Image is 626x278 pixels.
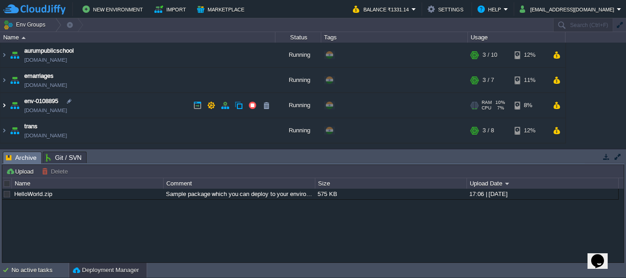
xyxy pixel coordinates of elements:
[515,93,544,118] div: 8%
[275,68,321,93] div: Running
[3,18,49,31] button: Env Groups
[11,263,69,278] div: No active tasks
[3,4,66,15] img: CloudJiffy
[322,32,467,43] div: Tags
[467,189,618,199] div: 17:06 | [DATE]
[483,68,494,93] div: 3 / 7
[46,152,82,163] span: Git / SVN
[73,266,139,275] button: Deployment Manager
[275,93,321,118] div: Running
[22,37,26,39] img: AMDAwAAAACH5BAEAAAAALAAAAAABAAEAAAICRAEAOw==
[276,32,321,43] div: Status
[6,152,37,164] span: Archive
[82,4,146,15] button: New Environment
[515,43,544,67] div: 12%
[154,4,189,15] button: Import
[0,43,8,67] img: AMDAwAAAACH5BAEAAAAALAAAAAABAAEAAAICRAEAOw==
[353,4,412,15] button: Balance ₹1331.14
[197,4,247,15] button: Marketplace
[495,105,504,111] span: 7%
[482,105,491,111] span: CPU
[24,81,67,90] a: [DOMAIN_NAME]
[8,118,21,143] img: AMDAwAAAACH5BAEAAAAALAAAAAABAAEAAAICRAEAOw==
[275,43,321,67] div: Running
[42,167,71,175] button: Delete
[483,43,497,67] div: 3 / 10
[467,178,618,189] div: Upload Date
[6,167,36,175] button: Upload
[520,4,617,15] button: [EMAIL_ADDRESS][DOMAIN_NAME]
[495,100,505,105] span: 10%
[515,68,544,93] div: 11%
[24,55,67,65] a: [DOMAIN_NAME]
[468,32,565,43] div: Usage
[316,178,467,189] div: Size
[24,71,54,81] a: emarriages
[14,191,52,197] a: HelloWorld.zip
[8,43,21,67] img: AMDAwAAAACH5BAEAAAAALAAAAAABAAEAAAICRAEAOw==
[8,93,21,118] img: AMDAwAAAACH5BAEAAAAALAAAAAABAAEAAAICRAEAOw==
[0,118,8,143] img: AMDAwAAAACH5BAEAAAAALAAAAAABAAEAAAICRAEAOw==
[1,32,275,43] div: Name
[588,241,617,269] iframe: chat widget
[164,178,315,189] div: Comment
[24,46,74,55] a: aurumpublicschool
[24,97,58,106] a: env-0108895
[515,118,544,143] div: 12%
[478,4,504,15] button: Help
[24,131,67,140] a: [DOMAIN_NAME]
[24,106,67,115] a: [DOMAIN_NAME]
[483,118,494,143] div: 3 / 8
[24,122,38,131] a: trans
[0,68,8,93] img: AMDAwAAAACH5BAEAAAAALAAAAAABAAEAAAICRAEAOw==
[12,178,163,189] div: Name
[0,93,8,118] img: AMDAwAAAACH5BAEAAAAALAAAAAABAAEAAAICRAEAOw==
[315,189,466,199] div: 575 KB
[164,189,314,199] div: Sample package which you can deploy to your environment. Feel free to delete and upload a package...
[482,100,492,105] span: RAM
[275,118,321,143] div: Running
[428,4,466,15] button: Settings
[8,68,21,93] img: AMDAwAAAACH5BAEAAAAALAAAAAABAAEAAAICRAEAOw==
